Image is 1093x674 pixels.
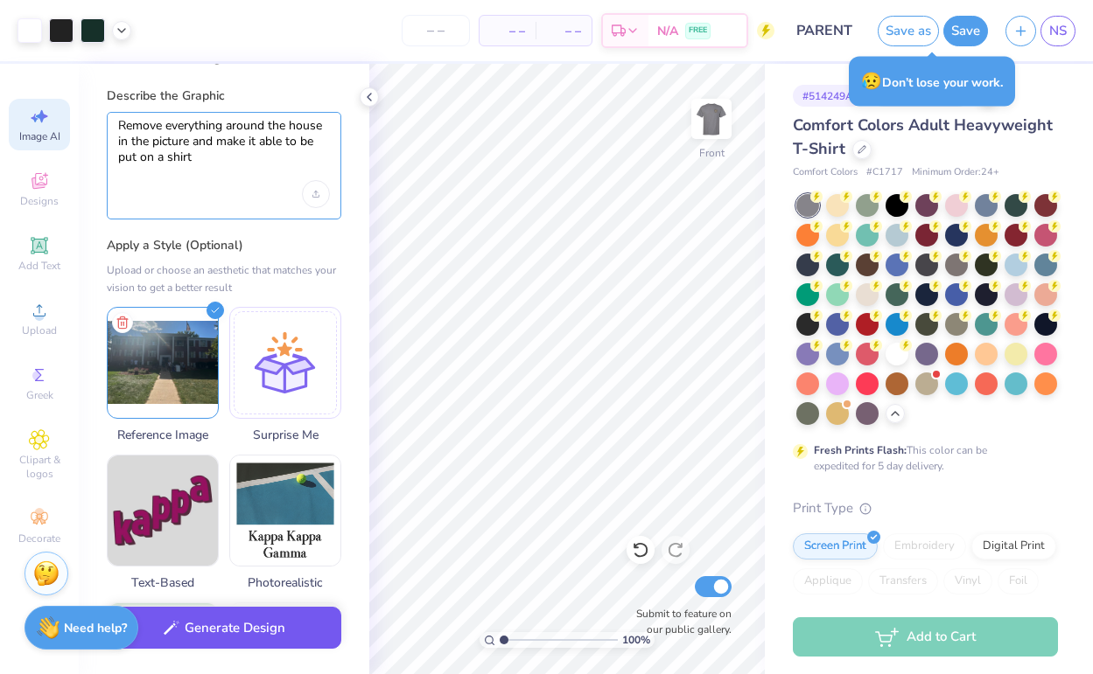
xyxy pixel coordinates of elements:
[108,455,218,566] img: Text-Based
[22,323,57,337] span: Upload
[1049,21,1067,41] span: NS
[912,165,999,180] span: Minimum Order: 24 +
[793,498,1058,518] div: Print Type
[699,145,725,161] div: Front
[971,533,1056,559] div: Digital Print
[866,165,903,180] span: # C1717
[793,85,863,107] div: # 514249A
[793,568,863,594] div: Applique
[689,24,707,37] span: FREE
[943,568,992,594] div: Vinyl
[64,620,127,636] strong: Need help?
[694,101,729,136] img: Front
[943,16,988,46] button: Save
[230,455,340,566] img: Photorealistic
[998,568,1039,594] div: Foil
[107,87,341,105] label: Describe the Graphic
[107,573,219,592] span: Text-Based
[793,115,1053,159] span: Comfort Colors Adult Heavyweight T-Shirt
[107,426,219,444] span: Reference Image
[546,22,581,40] span: – –
[861,70,882,93] span: 😥
[402,15,470,46] input: – –
[118,118,330,181] textarea: Remove everything around the house in the picture and make it able to be put on a shirt
[627,606,732,637] label: Submit to feature on our public gallery.
[229,426,341,444] span: Surprise Me
[883,533,966,559] div: Embroidery
[108,308,218,418] img: Upload reference
[20,194,59,208] span: Designs
[622,632,650,648] span: 100 %
[657,22,678,40] span: N/A
[490,22,525,40] span: – –
[814,443,907,457] strong: Fresh Prints Flash:
[793,165,858,180] span: Comfort Colors
[19,129,60,143] span: Image AI
[849,57,1015,107] div: Don’t lose your work.
[18,259,60,273] span: Add Text
[26,388,53,402] span: Greek
[814,442,1029,474] div: This color can be expedited for 5 day delivery.
[9,453,70,481] span: Clipart & logos
[107,237,341,254] label: Apply a Style (Optional)
[107,261,341,296] div: Upload or choose an aesthetic that matches your vision to get a better result
[1040,16,1075,46] a: NS
[18,532,60,545] span: Decorate
[783,13,869,48] input: Untitled Design
[793,533,878,559] div: Screen Print
[302,180,330,208] div: Upload image
[229,573,341,592] span: Photorealistic
[107,607,341,650] button: Generate Design
[878,16,939,46] button: Save as
[868,568,938,594] div: Transfers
